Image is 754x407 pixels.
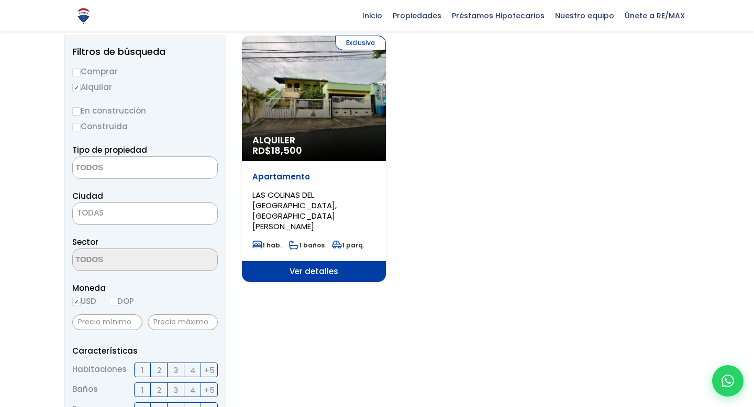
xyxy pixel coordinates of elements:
[72,104,218,117] label: En construcción
[204,364,215,377] span: +5
[550,8,619,24] span: Nuestro equipo
[173,383,178,397] span: 3
[72,363,127,377] span: Habitaciones
[72,47,218,57] h2: Filtros de búsqueda
[72,382,98,397] span: Baños
[157,364,161,377] span: 2
[72,236,98,247] span: Sector
[252,172,375,182] p: Apartamento
[72,202,218,225] span: TODAS
[190,364,195,377] span: 4
[242,261,386,282] span: Ver detalles
[157,383,161,397] span: 2
[72,68,81,76] input: Comprar
[72,281,218,295] span: Moneda
[109,298,117,306] input: DOP
[252,189,337,232] span: LAS COLINAS DEL [GEOGRAPHIC_DATA], [GEOGRAPHIC_DATA][PERSON_NAME]
[357,8,387,24] span: Inicio
[387,8,447,24] span: Propiedades
[73,206,217,220] span: TODAS
[242,36,386,282] a: Exclusiva Alquiler RD$18,500 Apartamento LAS COLINAS DEL [GEOGRAPHIC_DATA], [GEOGRAPHIC_DATA][PER...
[77,207,104,218] span: TODAS
[72,344,218,357] p: Características
[204,383,215,397] span: +5
[72,123,81,131] input: Construida
[335,36,386,50] span: Exclusiva
[72,298,81,306] input: USD
[289,241,325,250] span: 1 baños
[148,314,218,330] input: Precio máximo
[190,383,195,397] span: 4
[271,144,302,157] span: 18,500
[109,295,134,308] label: DOP
[141,364,144,377] span: 1
[72,120,218,133] label: Construida
[72,295,96,308] label: USD
[72,144,147,155] span: Tipo de propiedad
[619,8,690,24] span: Únete a RE/MAX
[252,241,282,250] span: 1 hab.
[72,84,81,92] input: Alquilar
[72,314,142,330] input: Precio mínimo
[173,364,178,377] span: 3
[73,249,174,272] textarea: Search
[72,190,103,201] span: Ciudad
[72,81,218,94] label: Alquilar
[74,7,93,25] img: Logo de REMAX
[72,65,218,78] label: Comprar
[447,8,550,24] span: Préstamos Hipotecarios
[252,144,302,157] span: RD$
[72,107,81,116] input: En construcción
[73,157,174,179] textarea: Search
[252,135,375,145] span: Alquiler
[332,241,364,250] span: 1 parq.
[141,383,144,397] span: 1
